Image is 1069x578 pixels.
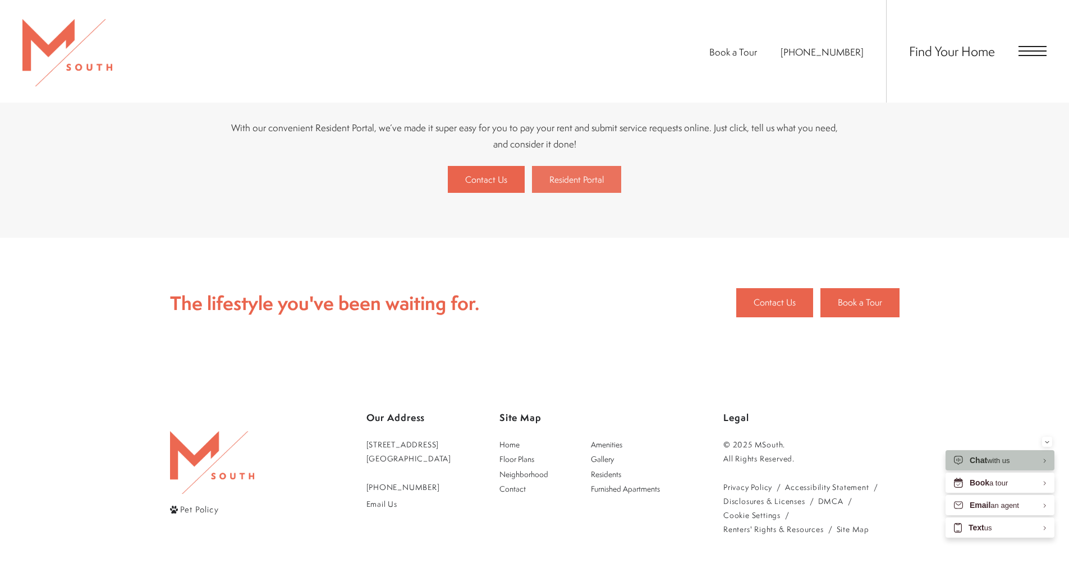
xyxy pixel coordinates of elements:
p: Legal [723,408,900,428]
a: Find Your Home [909,42,995,60]
a: Accessibility Statement [785,480,869,494]
span: Neighborhood [499,469,548,479]
a: Website Site Map [837,522,869,536]
span: Contact [499,483,526,494]
a: Go to Gallery [585,452,670,467]
span: Resident Portal [549,173,604,186]
a: Call Us at 813-570-8014 [781,45,864,58]
img: MSouth [22,19,112,86]
a: Local and State Disclosures and License Information [723,494,805,508]
a: Call Us [366,480,452,494]
a: Go to Neighborhood [494,467,579,482]
span: Amenities [591,439,622,450]
span: Home [499,439,520,450]
a: Go to Home [494,437,579,452]
a: Go to Amenities [585,437,670,452]
span: Floor Plans [499,454,534,464]
a: Cookie Settings [723,508,781,522]
span: Furnished Apartments [591,483,660,494]
a: Get Directions to 5110 South Manhattan Avenue Tampa, FL 33611 [366,437,452,465]
span: Contact Us [465,173,507,186]
span: Contact Us [754,295,796,310]
a: Book a Tour [709,45,757,58]
p: All Rights Reserved. [723,451,900,465]
a: Contact Us [736,288,813,317]
p: © 2025 MSouth. [723,437,900,451]
a: Resident Portal [532,166,621,193]
a: Renters' Rights & Resources [723,522,824,536]
a: Go to Contact [494,482,579,497]
a: Book a Tour [820,288,900,317]
span: Gallery [591,454,614,464]
a: Email Us [366,497,452,511]
span: [PHONE_NUMBER] [366,482,440,492]
p: The lifestyle you've been waiting for. [170,288,479,318]
a: Contact Us [448,166,525,193]
span: Residents [591,469,621,479]
span: Pet Policy [180,503,219,515]
a: Go to Residents [585,467,670,482]
a: Greystar DMCA policy [818,494,843,508]
a: Go to Furnished Apartments (opens in a new tab) [585,482,670,497]
a: Greystar privacy policy [723,480,772,494]
span: [PHONE_NUMBER] [781,45,864,58]
img: MSouth [170,431,254,494]
a: Go to Floor Plans [494,452,579,467]
span: Book a Tour [838,295,882,310]
p: Our Address [366,408,452,428]
button: Open Menu [1018,46,1047,56]
p: Site Map [499,408,676,428]
div: Main [494,437,670,497]
p: With our convenient Resident Portal, we’ve made it super easy for you to pay your rent and submit... [226,119,843,152]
